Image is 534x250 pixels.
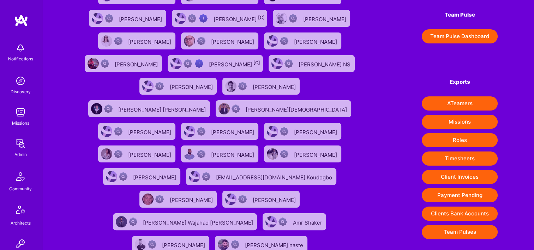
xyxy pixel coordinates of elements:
button: Roles [422,133,498,147]
img: User Avatar [265,216,277,227]
img: Not Scrubbed [284,59,293,68]
div: [PERSON_NAME] [115,59,159,68]
button: Missions [422,115,498,129]
img: User Avatar [91,103,102,114]
img: Not Scrubbed [232,105,240,113]
img: User Avatar [267,126,278,137]
div: [PERSON_NAME] [119,14,163,23]
a: User AvatarNot Scrubbed[PERSON_NAME] [178,143,261,165]
div: [PERSON_NAME] [169,195,214,204]
img: admin teamwork [13,137,28,151]
button: Team Pulses [422,225,498,239]
img: Not Scrubbed [280,37,288,45]
div: [PERSON_NAME] [211,127,256,136]
img: User Avatar [225,194,236,205]
img: bell [13,41,28,55]
img: Not Scrubbed [105,14,113,23]
img: Not Scrubbed [119,172,127,181]
div: Missions [12,119,29,127]
a: User AvatarNot Scrubbed[EMAIL_ADDRESS][DOMAIN_NAME] Koudogbo [183,165,339,188]
div: [EMAIL_ADDRESS][DOMAIN_NAME] Koudogbo [216,172,334,181]
div: Discovery [11,88,31,95]
img: High Potential User [195,59,203,68]
a: User AvatarNot fully vettedHigh Potential User[PERSON_NAME][C] [165,52,266,75]
img: User Avatar [267,148,278,160]
div: [PERSON_NAME] [213,14,264,23]
div: [PERSON_NAME] [252,195,297,204]
img: Not Scrubbed [238,82,247,90]
img: User Avatar [276,13,287,24]
a: User AvatarNot Scrubbed[PERSON_NAME] [82,52,165,75]
img: Not Scrubbed [101,59,109,68]
img: Not Scrubbed [278,218,287,226]
div: [PERSON_NAME] [133,172,178,181]
img: Community [12,168,29,185]
button: Payment Pending [422,188,498,202]
img: User Avatar [271,58,283,69]
img: Not Scrubbed [197,150,205,158]
img: User Avatar [218,239,229,250]
div: [PERSON_NAME] [128,149,173,159]
img: User Avatar [101,148,112,160]
div: [PERSON_NAME] [303,14,347,23]
button: Team Pulse Dashboard [422,29,498,43]
a: User AvatarNot Scrubbed[PERSON_NAME] [220,188,302,210]
img: User Avatar [175,13,186,24]
img: Not Scrubbed [280,150,288,158]
a: User AvatarNot Scrubbed[PERSON_NAME] [137,188,220,210]
div: Community [9,185,32,192]
a: User AvatarNot Scrubbed[PERSON_NAME][DEMOGRAPHIC_DATA] [213,97,354,120]
div: [PERSON_NAME] [PERSON_NAME] [118,104,207,113]
div: Amr Shaker [293,217,323,226]
a: User AvatarNot Scrubbed[PERSON_NAME] [95,120,178,143]
div: [PERSON_NAME][DEMOGRAPHIC_DATA] [246,104,348,113]
img: Not Scrubbed [148,240,156,249]
sup: [C] [258,15,264,20]
img: User Avatar [142,81,154,92]
div: [PERSON_NAME] [169,82,214,91]
div: [PERSON_NAME] NS [299,59,352,68]
div: [PERSON_NAME] [294,127,338,136]
div: [PERSON_NAME] [211,149,256,159]
a: User AvatarNot Scrubbed[PERSON_NAME] [261,120,344,143]
a: User AvatarNot Scrubbed[PERSON_NAME] [270,7,353,30]
div: [PERSON_NAME] [294,36,338,46]
img: User Avatar [170,58,182,69]
img: Not Scrubbed [231,240,239,249]
img: User Avatar [88,58,99,69]
a: User AvatarNot Scrubbed[PERSON_NAME] NS [266,52,358,75]
img: User Avatar [218,103,230,114]
a: User AvatarNot Scrubbed[PERSON_NAME] Wajahad [PERSON_NAME] [110,210,260,233]
a: User AvatarNot ScrubbedAmr Shaker [260,210,329,233]
img: Not Scrubbed [155,195,164,203]
img: Not fully vetted [188,14,196,23]
div: [PERSON_NAME] [162,240,206,249]
img: Not Scrubbed [197,37,205,45]
img: User Avatar [92,13,103,24]
img: User Avatar [184,126,195,137]
img: User Avatar [135,239,146,250]
img: High Potential User [199,14,208,23]
img: Not Scrubbed [197,127,205,136]
a: User AvatarNot Scrubbed[PERSON_NAME] [178,30,261,52]
img: Not Scrubbed [155,82,164,90]
a: User AvatarNot Scrubbed[PERSON_NAME] [220,75,302,97]
div: [PERSON_NAME] [209,59,260,68]
img: Not Scrubbed [104,105,113,113]
img: Not fully vetted [184,59,192,68]
div: Architects [11,219,31,227]
img: User Avatar [101,126,112,137]
img: Not Scrubbed [289,14,297,23]
a: User AvatarNot Scrubbed[PERSON_NAME] [95,143,178,165]
img: User Avatar [267,35,278,47]
div: [PERSON_NAME] [252,82,297,91]
a: User AvatarNot Scrubbed[PERSON_NAME] [137,75,220,97]
button: Client Invoices [422,170,498,184]
a: User AvatarNot Scrubbed[PERSON_NAME] [261,143,344,165]
img: Not Scrubbed [114,150,122,158]
img: Not Scrubbed [202,172,210,181]
a: User AvatarNot fully vettedHigh Potential User[PERSON_NAME][C] [169,7,270,30]
img: User Avatar [101,35,112,47]
div: [PERSON_NAME] [294,149,338,159]
a: User AvatarNot Scrubbed[PERSON_NAME] [100,165,183,188]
